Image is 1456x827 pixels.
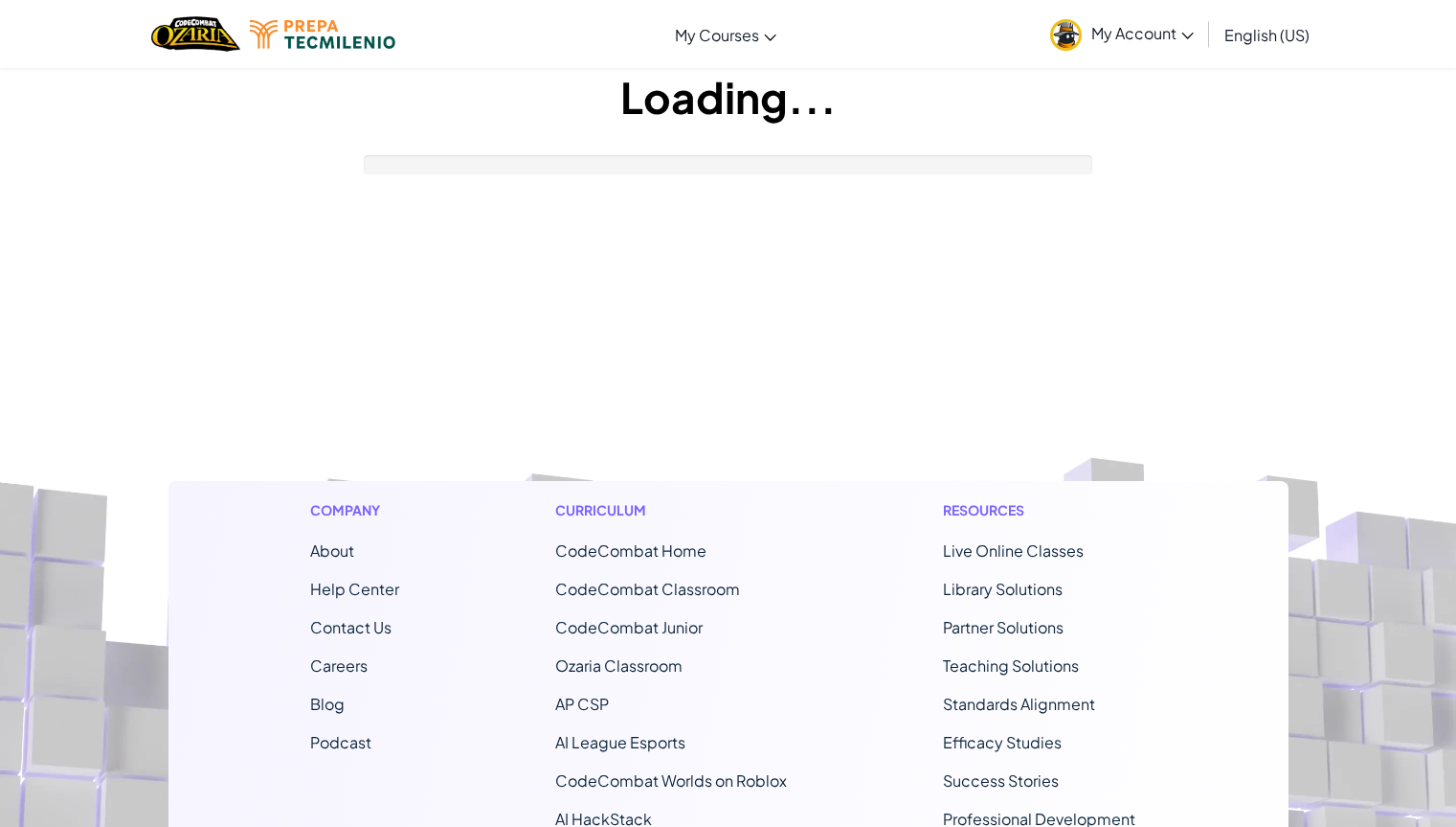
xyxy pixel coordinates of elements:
a: Success Stories [943,770,1059,791]
a: Standards Alignment [943,694,1095,714]
a: Blog [310,694,345,714]
span: English (US) [1224,25,1310,45]
h1: Company [310,500,399,520]
a: Teaching Solutions [943,655,1079,676]
img: Tecmilenio logo [250,20,395,49]
a: Efficacy Studies [943,732,1062,752]
img: Home [151,14,240,54]
span: My Account [1091,23,1194,43]
a: AI League Esports [555,732,685,752]
a: Library Solutions [943,579,1063,599]
a: Careers [310,655,368,676]
a: Help Center [310,579,399,599]
img: avatar [1050,19,1082,51]
a: CodeCombat Junior [555,617,703,637]
a: CodeCombat Worlds on Roblox [555,770,787,791]
span: Contact Us [310,617,392,637]
a: CodeCombat Classroom [555,579,740,599]
a: AP CSP [555,694,609,714]
a: Ozaria by CodeCombat logo [151,14,240,54]
a: English (US) [1215,9,1319,60]
a: My Account [1041,4,1203,64]
h1: Resources [943,500,1147,520]
span: My Courses [675,25,759,45]
a: Live Online Classes [943,540,1084,561]
a: Ozaria Classroom [555,655,683,676]
a: Podcast [310,732,371,752]
a: Partner Solutions [943,617,1064,637]
h1: Curriculum [555,500,787,520]
a: My Courses [665,9,786,60]
a: About [310,540,354,561]
span: CodeCombat Home [555,540,706,561]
